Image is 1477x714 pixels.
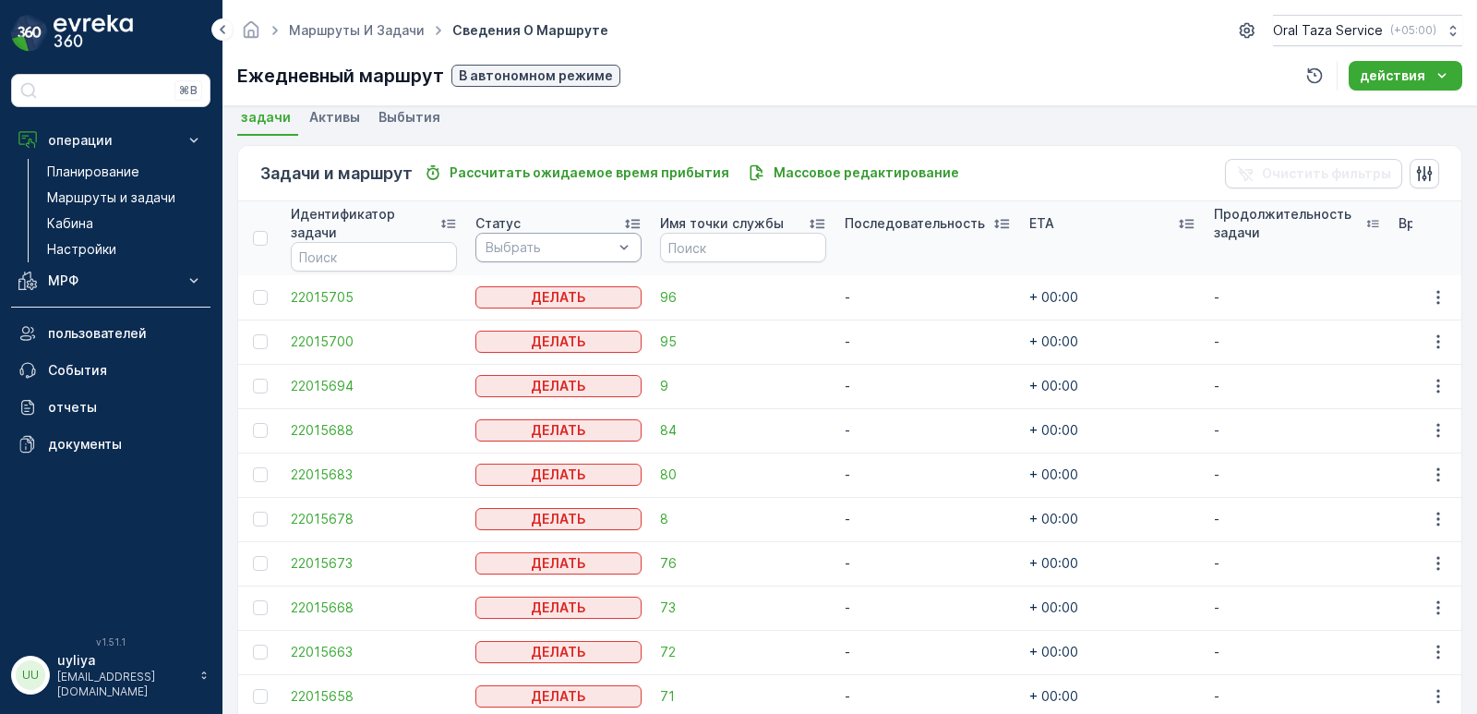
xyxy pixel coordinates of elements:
[291,466,457,484] a: 22015683
[291,643,457,661] a: 22015663
[291,599,457,617] a: 22015668
[531,466,586,484] p: ДЕЛАТЬ
[47,240,116,259] p: Настройки
[1020,586,1205,630] td: + 00:00
[16,660,45,690] div: UU
[531,687,586,706] p: ДЕЛАТЬ
[1020,497,1205,541] td: + 00:00
[57,670,190,699] p: [EMAIL_ADDRESS][DOMAIN_NAME]
[291,510,457,528] span: 22015678
[451,65,620,87] button: В автономном режиме
[475,552,642,575] button: ДЕЛАТЬ
[660,554,826,573] a: 76
[291,288,457,307] span: 22015705
[835,408,1020,453] td: -
[531,421,586,440] p: ДЕЛАТЬ
[11,636,210,647] span: v 1.51.1
[835,497,1020,541] td: -
[660,214,784,233] p: Имя точки службы
[309,108,360,127] span: Активы
[475,375,642,397] button: ДЕЛАТЬ
[450,163,729,182] p: Рассчитать ожидаемое время прибытия
[11,15,48,52] img: logo
[475,286,642,309] button: ДЕЛАТЬ
[835,541,1020,586] td: -
[179,83,198,98] p: ⌘B
[291,333,457,351] a: 22015700
[253,290,268,305] div: Toggle Row Selected
[660,643,826,661] a: 72
[253,423,268,438] div: Toggle Row Selected
[48,435,203,454] p: документы
[11,262,210,299] button: МРФ
[835,275,1020,320] td: -
[48,324,203,343] p: пользователей
[1262,164,1391,183] p: Очистить фильтры
[48,361,203,380] p: События
[40,185,210,211] a: Маршруты и задачи
[11,426,210,463] a: документы
[289,22,425,38] a: Маршруты и задачи
[11,122,210,159] button: операции
[253,379,268,393] div: Toggle Row Selected
[475,685,642,708] button: ДЕЛАТЬ
[260,161,413,187] p: Задачи и маршрут
[531,377,586,395] p: ДЕЛАТЬ
[660,421,826,440] span: 84
[475,464,642,486] button: ДЕЛАТЬ
[291,377,457,395] a: 22015694
[835,586,1020,630] td: -
[253,645,268,660] div: Toggle Row Selected
[241,27,261,42] a: Домашняя страница
[660,288,826,307] a: 96
[1205,630,1389,674] td: -
[660,599,826,617] a: 73
[774,163,959,182] p: Массовое редактирование
[47,163,139,181] p: Планирование
[1225,159,1402,188] button: Очистить фильтры
[660,233,826,262] input: Поиск
[1020,453,1205,497] td: + 00:00
[835,453,1020,497] td: -
[531,643,586,661] p: ДЕЛАТЬ
[253,467,268,482] div: Toggle Row Selected
[835,364,1020,408] td: -
[449,21,612,40] span: Сведения о маршруте
[1205,364,1389,408] td: -
[291,687,457,706] a: 22015658
[54,15,133,52] img: logo_dark-DEwI_e13.png
[531,333,586,351] p: ДЕЛАТЬ
[11,651,210,699] button: UUuyliya[EMAIL_ADDRESS][DOMAIN_NAME]
[291,554,457,573] a: 22015673
[237,62,444,90] p: Ежедневный маршрут
[253,600,268,615] div: Toggle Row Selected
[1205,541,1389,586] td: -
[660,687,826,706] span: 71
[1029,214,1054,233] p: ETA
[1205,408,1389,453] td: -
[660,466,826,484] a: 80
[1020,630,1205,674] td: + 00:00
[1020,541,1205,586] td: + 00:00
[57,651,190,670] p: uyliya
[660,333,826,351] a: 95
[11,315,210,352] a: пользователей
[845,214,985,233] p: Последовательность
[253,334,268,349] div: Toggle Row Selected
[291,242,457,272] input: Поиск
[475,597,642,619] button: ДЕЛАТЬ
[475,641,642,663] button: ДЕЛАТЬ
[475,214,521,233] p: Статус
[1205,586,1389,630] td: -
[740,162,967,184] button: Массовое редактирование
[531,288,586,307] p: ДЕЛАТЬ
[1273,21,1383,40] p: Oral Taza Service
[531,599,586,617] p: ДЕЛАТЬ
